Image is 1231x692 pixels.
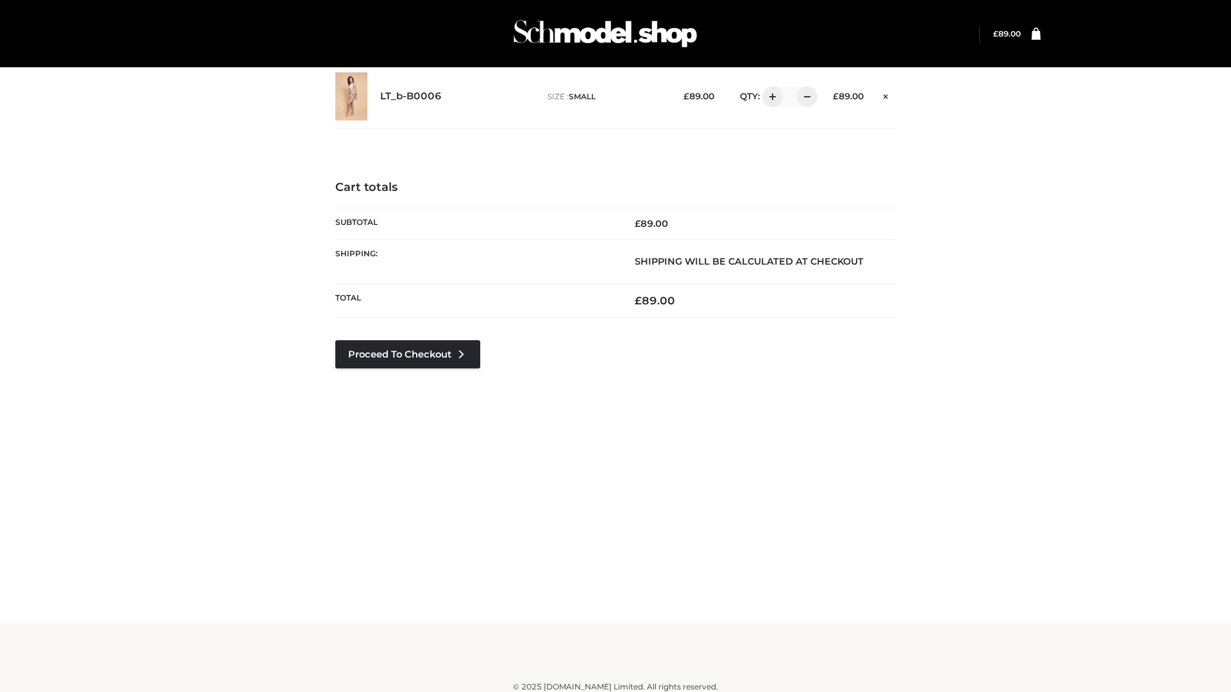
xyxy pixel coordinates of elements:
[569,92,596,101] span: SMALL
[335,340,480,368] a: Proceed to Checkout
[635,256,864,267] strong: Shipping will be calculated at checkout
[548,91,664,103] p: size :
[993,29,998,38] span: £
[380,90,442,103] a: LT_b-B0006
[335,72,367,120] img: LT_b-B0006 - SMALL
[833,91,839,101] span: £
[335,181,896,195] h4: Cart totals
[635,294,642,307] span: £
[876,86,896,103] a: Remove this item
[683,91,714,101] bdi: 89.00
[335,208,615,239] th: Subtotal
[683,91,689,101] span: £
[509,8,701,59] img: Schmodel Admin 964
[635,218,668,229] bdi: 89.00
[993,29,1021,38] bdi: 89.00
[833,91,864,101] bdi: 89.00
[993,29,1021,38] a: £89.00
[335,239,615,283] th: Shipping:
[727,86,813,107] div: QTY:
[635,294,675,307] bdi: 89.00
[635,218,641,229] span: £
[335,284,615,318] th: Total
